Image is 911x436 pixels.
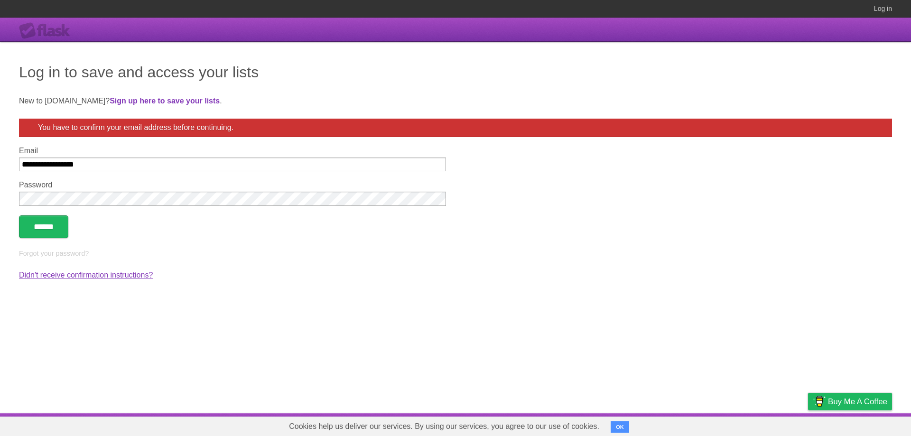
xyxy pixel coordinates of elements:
button: OK [611,421,629,433]
span: Cookies help us deliver our services. By using our services, you agree to our use of cookies. [279,417,609,436]
div: Flask [19,22,76,39]
a: Didn't receive confirmation instructions? [19,271,153,279]
a: Forgot your password? [19,250,89,257]
a: Developers [713,416,752,434]
img: Buy me a coffee [813,393,826,409]
a: About [682,416,702,434]
h1: Log in to save and access your lists [19,61,892,83]
a: Terms [763,416,784,434]
a: Buy me a coffee [808,393,892,410]
a: Suggest a feature [832,416,892,434]
span: Buy me a coffee [828,393,887,410]
a: Privacy [796,416,820,434]
p: New to [DOMAIN_NAME]? . [19,95,892,107]
a: Sign up here to save your lists [110,97,220,105]
label: Email [19,147,446,155]
div: You have to confirm your email address before continuing. [19,119,892,137]
label: Password [19,181,446,189]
